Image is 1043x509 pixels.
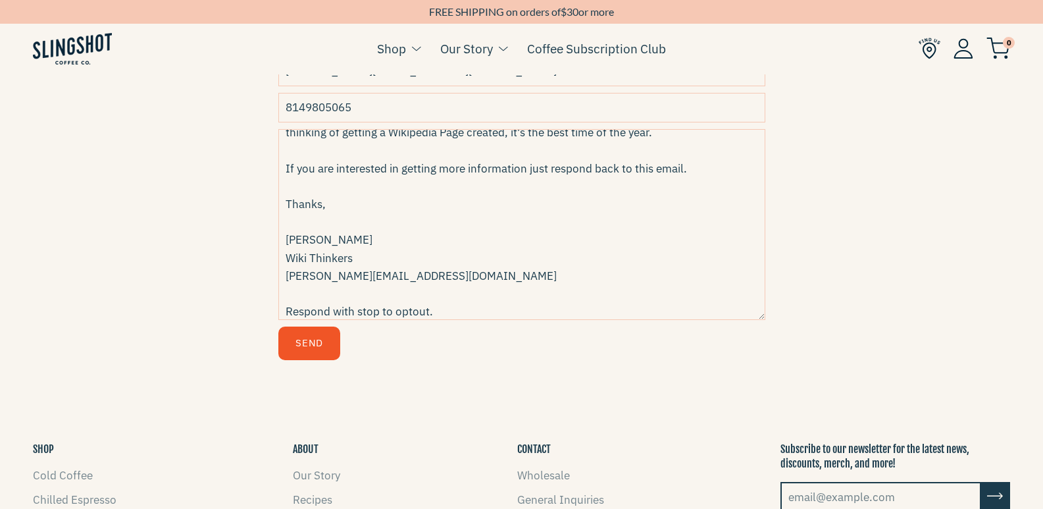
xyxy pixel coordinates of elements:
span: 0 [1003,37,1015,49]
input: Phone [278,93,765,122]
p: Subscribe to our newsletter for the latest news, discounts, merch, and more! [780,442,1010,471]
a: General Inquiries [517,493,604,507]
a: Coffee Subscription Club [527,39,666,59]
a: Shop [377,39,406,59]
img: Account [954,38,973,59]
a: Recipes [293,493,332,507]
a: 0 [986,40,1010,56]
img: Find Us [919,38,940,59]
button: CONTACT [517,442,551,456]
button: SHOP [33,442,54,456]
a: Chilled Espresso [33,493,116,507]
button: Send [278,327,340,360]
span: $ [561,5,567,18]
a: Our Story [440,39,493,59]
img: cart [986,38,1010,59]
button: ABOUT [293,442,318,456]
span: 30 [567,5,578,18]
a: Wholesale [517,468,570,483]
a: Our Story [293,468,340,483]
a: Cold Coffee [33,468,93,483]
